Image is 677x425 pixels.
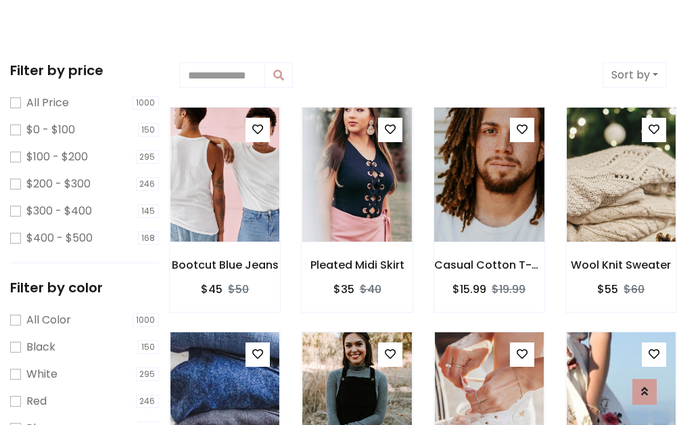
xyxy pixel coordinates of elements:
span: 246 [136,395,160,408]
label: $200 - $300 [26,176,91,192]
h6: $55 [597,283,618,296]
h6: Bootcut Blue Jeans [170,259,280,271]
label: $0 - $100 [26,122,75,138]
label: Red [26,393,47,409]
h6: Pleated Midi Skirt [302,259,412,271]
h5: Filter by price [10,62,159,79]
label: $400 - $500 [26,230,93,246]
h6: $35 [333,283,354,296]
span: 150 [138,123,160,137]
del: $60 [624,282,645,297]
span: 168 [138,231,160,245]
label: All Color [26,312,71,328]
label: Black [26,339,55,355]
del: $50 [228,282,249,297]
span: 145 [138,204,160,218]
span: 295 [136,367,160,381]
span: 246 [136,177,160,191]
label: White [26,366,57,382]
label: $100 - $200 [26,149,88,165]
h5: Filter by color [10,279,159,296]
span: 1000 [133,96,160,110]
span: 150 [138,340,160,354]
del: $40 [360,282,381,297]
h6: $15.99 [452,283,486,296]
h6: $45 [201,283,223,296]
label: $300 - $400 [26,203,92,219]
del: $19.99 [492,282,526,297]
button: Sort by [603,62,667,88]
span: 295 [136,150,160,164]
span: 1000 [133,313,160,327]
h6: Wool Knit Sweater [566,259,676,271]
h6: Casual Cotton T-Shirt [434,259,544,271]
label: All Price [26,95,69,111]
